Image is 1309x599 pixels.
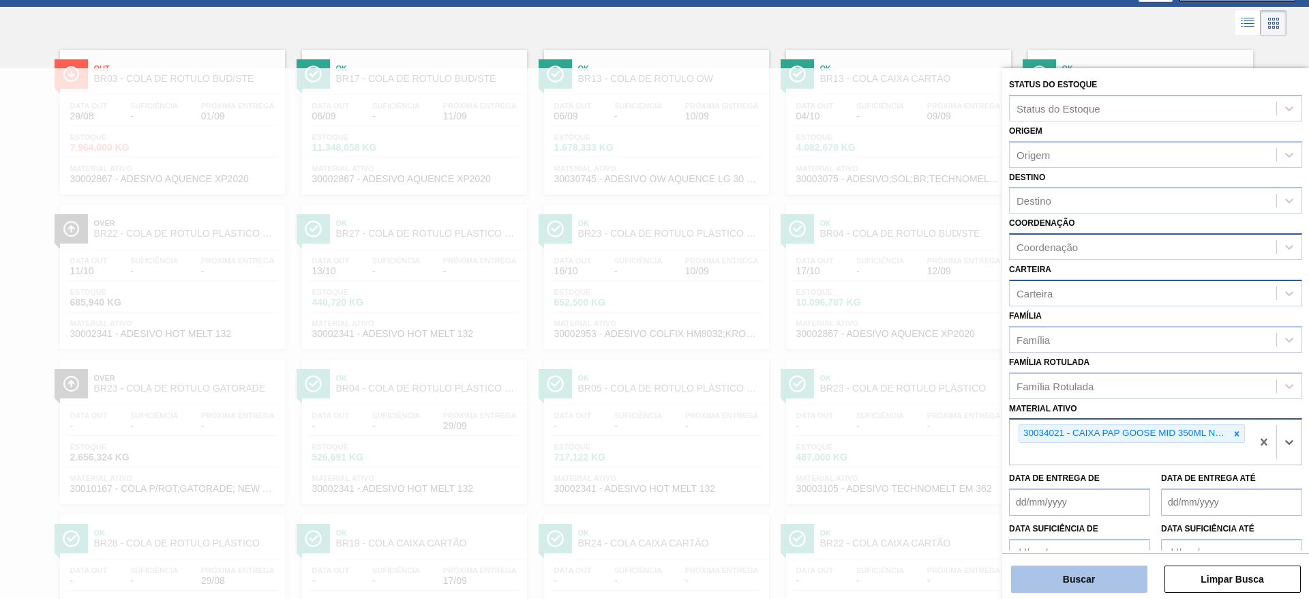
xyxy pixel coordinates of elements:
[1161,473,1256,483] label: Data de Entrega até
[63,65,80,83] img: Ícone
[94,64,278,72] span: Out
[1009,539,1150,566] input: dd/mm/yyyy
[1017,149,1050,160] div: Origem
[776,40,1018,194] a: ÍconeOkBR13 - COLA CAIXA CARTÃOData out04/10Suficiência-Próxima Entrega09/09Estoque4.082,679 KGMa...
[1009,126,1042,136] label: Origem
[534,40,776,194] a: ÍconeOkBR13 - COLA DE RÓTULO OWData out06/09Suficiência-Próxima Entrega10/09Estoque1.678,333 KGMa...
[1235,10,1261,36] div: Visão em Lista
[1017,287,1053,299] div: Carteira
[1009,173,1045,182] label: Destino
[820,64,1004,72] span: Ok
[547,65,564,83] img: Ícone
[1019,425,1229,442] div: 30034021 - CAIXA PAP GOOSE MID 350ML N25 FRANP
[1161,488,1302,516] input: dd/mm/yyyy
[1009,311,1042,321] label: Família
[1062,64,1246,72] span: Ok
[1009,357,1089,367] label: Família Rotulada
[578,64,762,72] span: Ok
[1161,524,1254,534] label: Data suficiência até
[1009,404,1077,413] label: Material ativo
[50,40,292,194] a: ÍconeOutBR03 - COLA DE RÓTULO BUD/STEData out29/08Suficiência-Próxima Entrega01/09Estoque7.964,00...
[789,65,806,83] img: Ícone
[1261,10,1287,36] div: Visão em Cards
[1018,40,1260,194] a: ÍconeOkBR07 - COLA DE RÓTULO PLÁSTICO H2OHData out07/10Suficiência-Próxima Entrega10/09Estoque247...
[1009,473,1100,483] label: Data de Entrega de
[1009,265,1051,274] label: Carteira
[1017,195,1051,207] div: Destino
[1009,488,1150,516] input: dd/mm/yyyy
[1017,380,1094,392] div: Família Rotulada
[1009,218,1075,228] label: Coordenação
[1009,80,1097,89] label: Status do Estoque
[292,40,534,194] a: ÍconeOkBR17 - COLA DE RÓTULO BUD/STEData out06/09Suficiência-Próxima Entrega11/09Estoque11.348,05...
[336,64,520,72] span: Ok
[1017,242,1078,253] div: Coordenação
[1161,539,1302,566] input: dd/mm/yyyy
[1031,65,1048,83] img: Ícone
[1017,102,1100,114] div: Status do Estoque
[305,65,322,83] img: Ícone
[1017,334,1050,345] div: Família
[1009,524,1098,534] label: Data suficiência de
